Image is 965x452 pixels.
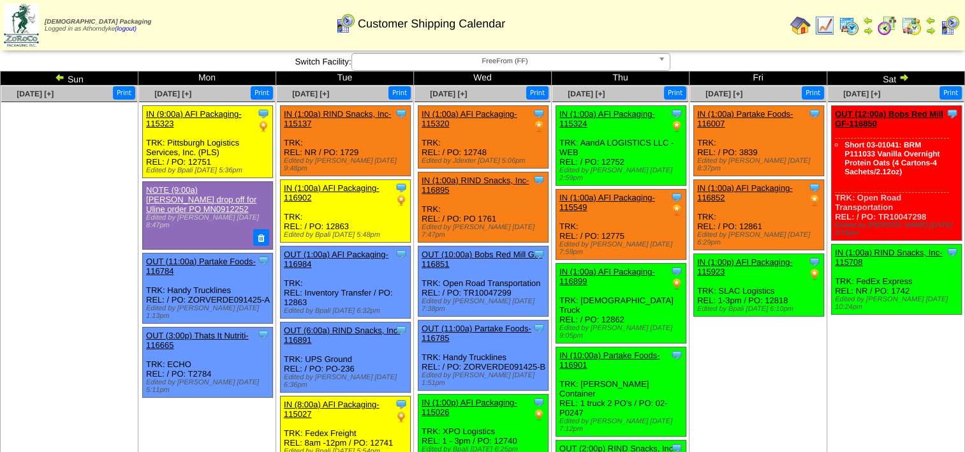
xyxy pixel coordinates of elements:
[284,307,410,315] div: Edited by Bpali [DATE] 6:32pm
[697,183,793,202] a: IN (1:00a) AFI Packaging-116852
[939,15,960,36] img: calendarcustomer.gif
[559,241,686,256] div: Edited by [PERSON_NAME] [DATE] 7:59pm
[689,72,827,86] td: Fri
[143,106,273,178] div: TRK: Pittsburgh Logistics Services, Inc. (PLS) REL: / PO: 12751
[45,19,151,33] span: Logged in as Athorndyke
[556,190,686,260] div: TRK: REL: / PO: 12775
[395,398,408,411] img: Tooltip
[697,257,793,276] a: IN (1:00p) AFI Packaging-115923
[418,106,549,169] div: TRK: REL: / PO: 12748
[146,305,272,320] div: Edited by [PERSON_NAME] [DATE] 1:13pm
[670,349,683,361] img: Tooltip
[418,320,549,391] div: TRK: Handy Trucklines REL: / PO: ZORVERDE091425-B
[559,267,655,286] a: IN (1:00a) AFI Packaging-116899
[877,15,897,36] img: calendarblend.gif
[284,157,410,172] div: Edited by [PERSON_NAME] [DATE] 9:48pm
[559,324,686,340] div: Edited by [PERSON_NAME] [DATE] 9:05pm
[533,248,545,260] img: Tooltip
[395,194,408,207] img: PO
[358,17,505,31] span: Customer Shipping Calendar
[556,264,686,343] div: TRK: [DEMOGRAPHIC_DATA] Truck REL: / PO: 12862
[697,109,793,128] a: IN (1:00a) Partake Foods-116007
[670,107,683,120] img: Tooltip
[422,223,548,239] div: Edited by [PERSON_NAME] [DATE] 7:47pm
[154,89,191,98] a: [DATE] [+]
[843,89,880,98] a: [DATE] [+]
[559,167,686,182] div: Edited by [PERSON_NAME] [DATE] 2:59pm
[55,72,65,82] img: arrowleft.gif
[395,107,408,120] img: Tooltip
[422,372,548,387] div: Edited by [PERSON_NAME] [DATE] 1:51pm
[292,89,329,98] a: [DATE] [+]
[835,109,943,128] a: OUT (12:00a) Bobs Red Mill GF-116850
[533,120,545,133] img: PO
[284,231,410,239] div: Edited by Bpali [DATE] 5:48pm
[946,107,959,120] img: Tooltip
[808,255,821,268] img: Tooltip
[253,229,270,246] button: Delete Note
[430,89,467,98] a: [DATE] [+]
[939,86,962,100] button: Print
[863,26,873,36] img: arrowright.gif
[697,305,823,313] div: Edited by Bpali [DATE] 6:10pm
[899,72,909,82] img: arrowright.gif
[808,181,821,194] img: Tooltip
[559,193,655,212] a: IN (1:00a) AFI Packaging-115549
[281,322,411,393] div: TRK: UPS Ground REL: / PO: PO-236
[694,106,824,176] div: TRK: REL: / PO: 3839
[251,86,273,100] button: Print
[808,107,821,120] img: Tooltip
[146,167,272,174] div: Edited by Bpali [DATE] 5:36pm
[335,13,355,34] img: calendarcustomer.gif
[808,268,821,281] img: PO
[790,15,811,36] img: home.gif
[395,411,408,423] img: PO
[257,328,270,341] img: Tooltip
[697,231,823,246] div: Edited by [PERSON_NAME] [DATE] 6:29pm
[143,253,273,323] div: TRK: Handy Trucklines REL: / PO: ZORVERDE091425-A
[552,72,689,86] td: Thu
[422,250,542,269] a: OUT (10:00a) Bobs Red Mill GF-116851
[925,15,936,26] img: arrowleft.gif
[115,26,136,33] a: (logout)
[422,157,548,165] div: Edited by Jdexter [DATE] 5:06pm
[835,296,961,311] div: Edited by [PERSON_NAME] [DATE] 10:24pm
[4,4,39,47] img: zoroco-logo-small.webp
[146,331,249,350] a: OUT (3:00p) Thats It Nutriti-116665
[839,15,859,36] img: calendarprod.gif
[143,327,273,397] div: TRK: ECHO REL: / PO: T2784
[670,265,683,278] img: Tooltip
[694,180,824,250] div: TRK: REL: / PO: 12861
[827,72,965,86] td: Sat
[697,157,823,172] div: Edited by [PERSON_NAME] [DATE] 8:37pm
[257,107,270,120] img: Tooltip
[694,254,824,317] div: TRK: SLAC Logistics REL: 1-3pm / PO: 12818
[284,373,410,389] div: Edited by [PERSON_NAME] [DATE] 6:36pm
[664,86,686,100] button: Print
[418,172,549,243] div: TRK: REL: / PO: PO 1761
[113,86,135,100] button: Print
[802,86,824,100] button: Print
[146,214,268,229] div: Edited by [PERSON_NAME] [DATE] 8:47pm
[533,396,545,409] img: Tooltip
[705,89,742,98] a: [DATE] [+]
[814,15,835,36] img: line_graph.gif
[863,15,873,26] img: arrowleft.gif
[670,120,683,133] img: PO
[526,86,549,100] button: Print
[146,257,256,276] a: OUT (11:00a) Partake Foods-116784
[284,183,379,202] a: IN (1:00a) AFI Packaging-116902
[138,72,276,86] td: Mon
[257,254,270,267] img: Tooltip
[533,409,545,421] img: PO
[422,109,517,128] a: IN (1:00a) AFI Packaging-115320
[832,245,962,315] div: TRK: FedEx Express REL: NR / PO: 1742
[925,26,936,36] img: arrowright.gif
[568,89,605,98] a: [DATE] [+]
[284,400,379,419] a: IN (8:00a) AFI Packaging-115027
